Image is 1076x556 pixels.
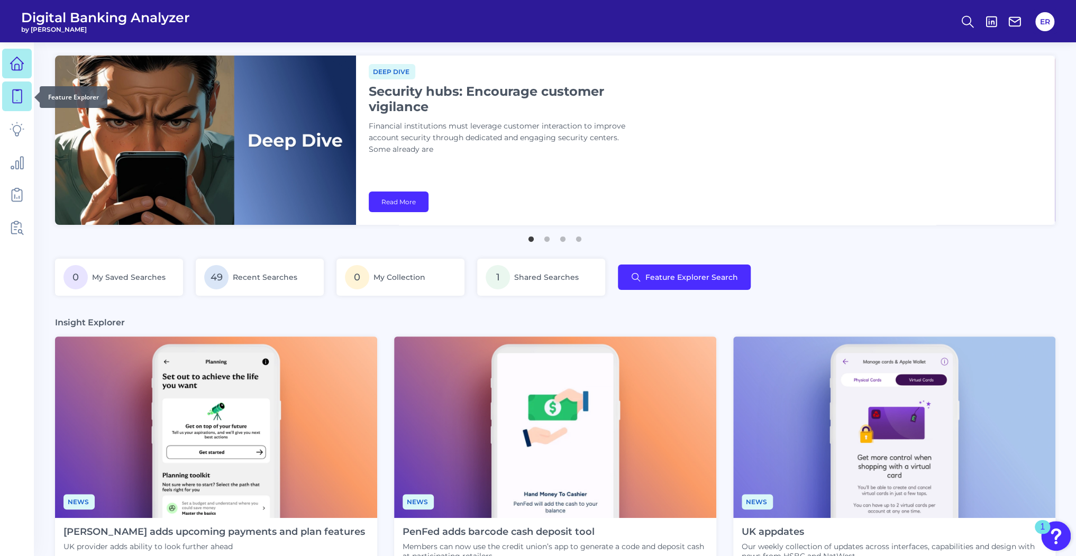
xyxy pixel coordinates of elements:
[336,259,464,296] a: 0My Collection
[369,64,415,79] span: Deep dive
[558,231,568,242] button: 3
[742,526,1047,538] h4: UK appdates
[55,317,125,328] h3: Insight Explorer
[403,494,434,509] span: News
[618,265,751,290] button: Feature Explorer Search
[196,259,324,296] a: 49Recent Searches
[63,265,88,289] span: 0
[55,336,377,518] img: News - Phone (4).png
[233,272,297,282] span: Recent Searches
[21,10,190,25] span: Digital Banking Analyzer
[63,496,95,506] a: News
[55,259,183,296] a: 0My Saved Searches
[55,56,356,225] img: bannerImg
[1035,12,1054,31] button: ER
[542,231,552,242] button: 2
[345,265,369,289] span: 0
[526,231,536,242] button: 1
[394,336,716,518] img: News - Phone.png
[369,84,633,114] h1: Security hubs: Encourage customer vigilance
[63,494,95,509] span: News
[573,231,584,242] button: 4
[373,272,425,282] span: My Collection
[369,66,415,76] a: Deep dive
[63,526,365,538] h4: [PERSON_NAME] adds upcoming payments and plan features
[645,273,738,281] span: Feature Explorer Search
[733,336,1055,518] img: Appdates - Phone (9).png
[1040,527,1045,541] div: 1
[369,192,428,212] a: Read More
[92,272,166,282] span: My Saved Searches
[40,86,107,108] div: Feature Explorer
[514,272,579,282] span: Shared Searches
[742,494,773,509] span: News
[63,542,365,551] p: UK provider adds ability to look further ahead
[477,259,605,296] a: 1Shared Searches
[486,265,510,289] span: 1
[1041,521,1071,551] button: Open Resource Center, 1 new notification
[403,496,434,506] a: News
[21,25,190,33] span: by [PERSON_NAME]
[369,121,633,156] p: Financial institutions must leverage customer interaction to improve account security through ded...
[742,496,773,506] a: News
[204,265,229,289] span: 49
[403,526,708,538] h4: PenFed adds barcode cash deposit tool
